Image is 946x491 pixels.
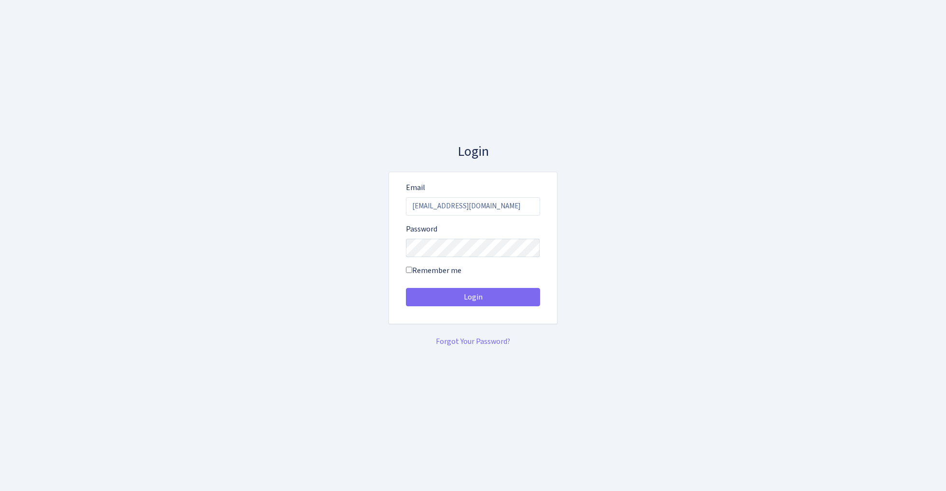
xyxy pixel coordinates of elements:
label: Password [406,223,437,235]
input: Remember me [406,267,412,273]
button: Login [406,288,540,306]
a: Forgot Your Password? [436,336,510,347]
label: Remember me [406,265,461,276]
label: Email [406,182,425,193]
h3: Login [389,144,557,160]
